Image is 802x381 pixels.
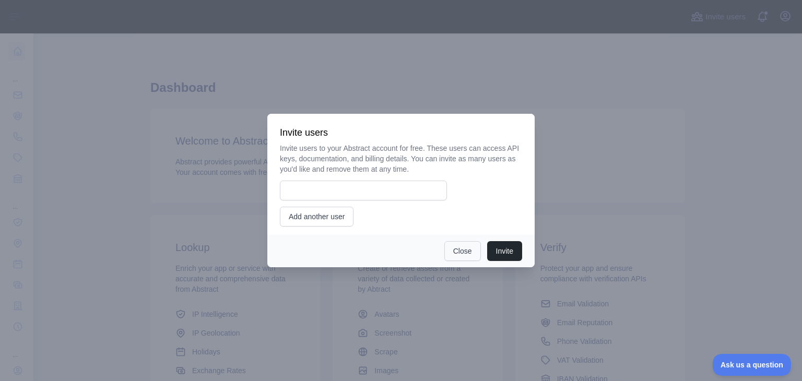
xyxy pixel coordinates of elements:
[487,241,522,261] button: Invite
[713,354,792,376] iframe: Toggle Customer Support
[280,207,353,227] button: Add another user
[280,143,522,174] p: Invite users to your Abstract account for free. These users can access API keys, documentation, a...
[280,126,522,139] h3: Invite users
[444,241,481,261] button: Close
